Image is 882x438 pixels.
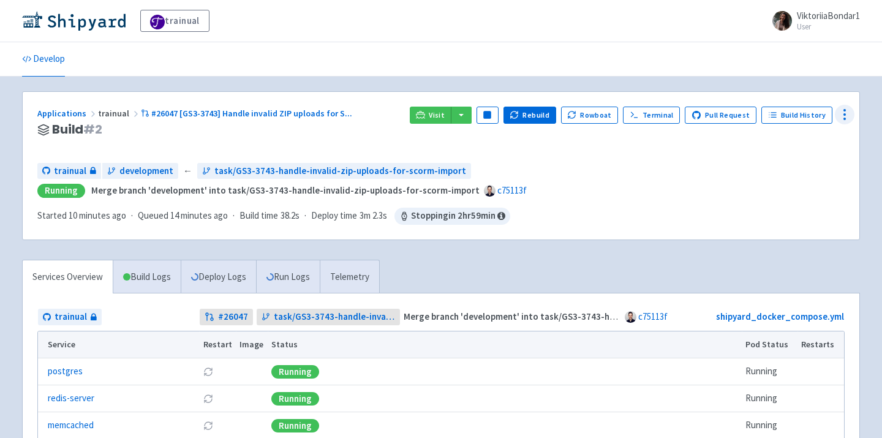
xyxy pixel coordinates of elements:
[271,365,319,379] div: Running
[138,210,228,221] span: Queued
[203,367,213,377] button: Restart pod
[48,364,83,379] a: postgres
[497,184,527,196] a: c75113f
[151,108,352,119] span: #26047 [GS3-3743] Handle invalid ZIP uploads for S ...
[477,107,499,124] button: Pause
[797,331,844,358] th: Restarts
[52,123,102,137] span: Build
[320,260,379,294] a: Telemetry
[214,164,466,178] span: task/GS3-3743-handle-invalid-zip-uploads-for-scorm-import
[183,164,192,178] span: ←
[256,260,320,294] a: Run Logs
[236,331,268,358] th: Image
[203,421,213,431] button: Restart pod
[203,394,213,404] button: Restart pod
[37,108,98,119] a: Applications
[311,209,357,223] span: Deploy time
[141,108,354,119] a: #26047 [GS3-3743] Handle invalid ZIP uploads for S...
[765,11,860,31] a: ViktoriiaBondar1 User
[239,209,278,223] span: Build time
[200,309,253,325] a: #26047
[281,209,300,223] span: 38.2s
[716,311,844,322] a: shipyard_docker_compose.yml
[83,121,102,138] span: # 2
[271,419,319,432] div: Running
[404,311,792,322] strong: Merge branch 'development' into task/GS3-3743-handle-invalid-zip-uploads-for-scorm-import
[360,209,387,223] span: 3m 2.3s
[218,310,248,324] strong: # 26047
[257,309,401,325] a: task/GS3-3743-handle-invalid-zip-uploads-for-scorm-import
[48,391,94,406] a: redis-server
[119,164,173,178] span: development
[742,358,797,385] td: Running
[23,260,113,294] a: Services Overview
[394,208,510,225] span: Stopping in 2 hr 59 min
[38,331,199,358] th: Service
[561,107,619,124] button: Rowboat
[55,310,87,324] span: trainual
[271,392,319,406] div: Running
[22,42,65,77] a: Develop
[38,309,102,325] a: trainual
[102,163,178,179] a: development
[742,385,797,412] td: Running
[274,310,396,324] span: task/GS3-3743-handle-invalid-zip-uploads-for-scorm-import
[623,107,680,124] a: Terminal
[22,11,126,31] img: Shipyard logo
[54,164,86,178] span: trainual
[410,107,451,124] a: Visit
[268,331,742,358] th: Status
[91,184,480,196] strong: Merge branch 'development' into task/GS3-3743-handle-invalid-zip-uploads-for-scorm-import
[37,184,85,198] div: Running
[140,10,209,32] a: trainual
[37,163,101,179] a: trainual
[69,210,126,221] time: 10 minutes ago
[761,107,832,124] a: Build History
[48,418,94,432] a: memcached
[181,260,256,294] a: Deploy Logs
[199,331,236,358] th: Restart
[685,107,756,124] a: Pull Request
[170,210,228,221] time: 14 minutes ago
[797,23,860,31] small: User
[37,208,510,225] div: · · ·
[742,331,797,358] th: Pod Status
[113,260,181,294] a: Build Logs
[638,311,668,322] a: c75113f
[98,108,141,119] span: trainual
[37,210,126,221] span: Started
[429,110,445,120] span: Visit
[197,163,471,179] a: task/GS3-3743-handle-invalid-zip-uploads-for-scorm-import
[503,107,556,124] button: Rebuild
[797,10,860,21] span: ViktoriiaBondar1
